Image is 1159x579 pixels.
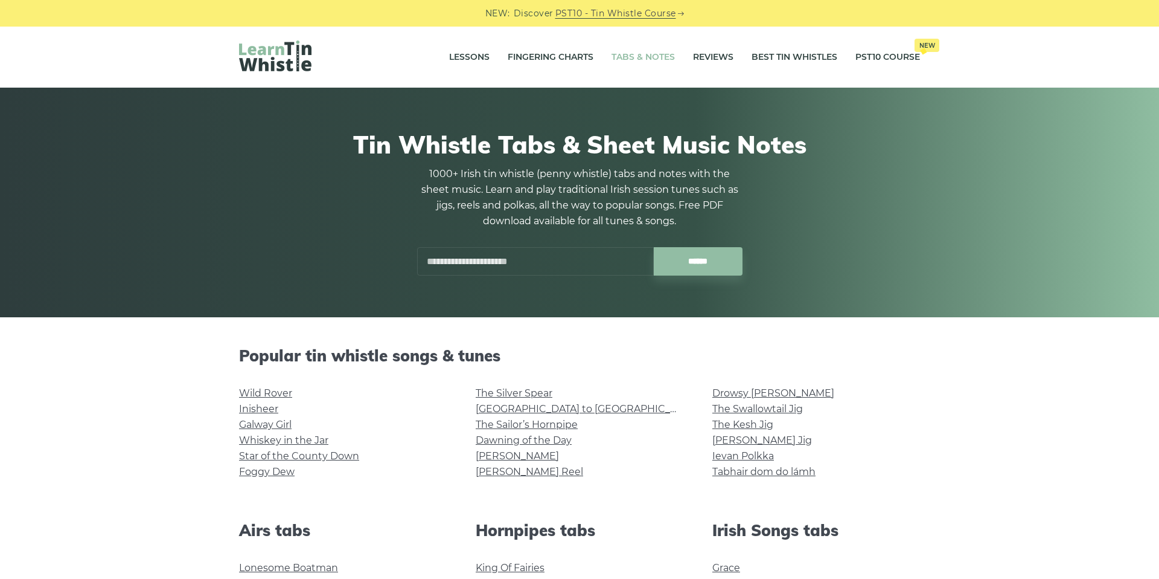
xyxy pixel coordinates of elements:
a: [GEOGRAPHIC_DATA] to [GEOGRAPHIC_DATA] [476,403,698,415]
a: [PERSON_NAME] Reel [476,466,583,477]
a: Inisheer [239,403,278,415]
h1: Tin Whistle Tabs & Sheet Music Notes [239,130,920,159]
a: Best Tin Whistles [752,42,837,73]
a: Whiskey in the Jar [239,435,328,446]
a: Drowsy [PERSON_NAME] [712,387,834,399]
h2: Hornpipes tabs [476,521,683,540]
a: King Of Fairies [476,562,544,574]
a: The Sailor’s Hornpipe [476,419,578,430]
a: The Kesh Jig [712,419,773,430]
span: New [915,39,939,52]
a: Galway Girl [239,419,292,430]
p: 1000+ Irish tin whistle (penny whistle) tabs and notes with the sheet music. Learn and play tradi... [417,166,742,229]
a: Wild Rover [239,387,292,399]
a: Reviews [693,42,733,73]
a: Grace [712,562,740,574]
a: Star of the County Down [239,450,359,462]
a: Fingering Charts [508,42,593,73]
a: The Swallowtail Jig [712,403,803,415]
a: Lessons [449,42,490,73]
h2: Irish Songs tabs [712,521,920,540]
h2: Airs tabs [239,521,447,540]
a: Dawning of the Day [476,435,572,446]
a: [PERSON_NAME] [476,450,559,462]
img: LearnTinWhistle.com [239,40,311,71]
a: [PERSON_NAME] Jig [712,435,812,446]
a: Tabhair dom do lámh [712,466,816,477]
a: Foggy Dew [239,466,295,477]
a: The Silver Spear [476,387,552,399]
a: Tabs & Notes [611,42,675,73]
a: PST10 CourseNew [855,42,920,73]
a: Lonesome Boatman [239,562,338,574]
h2: Popular tin whistle songs & tunes [239,346,920,365]
a: Ievan Polkka [712,450,774,462]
